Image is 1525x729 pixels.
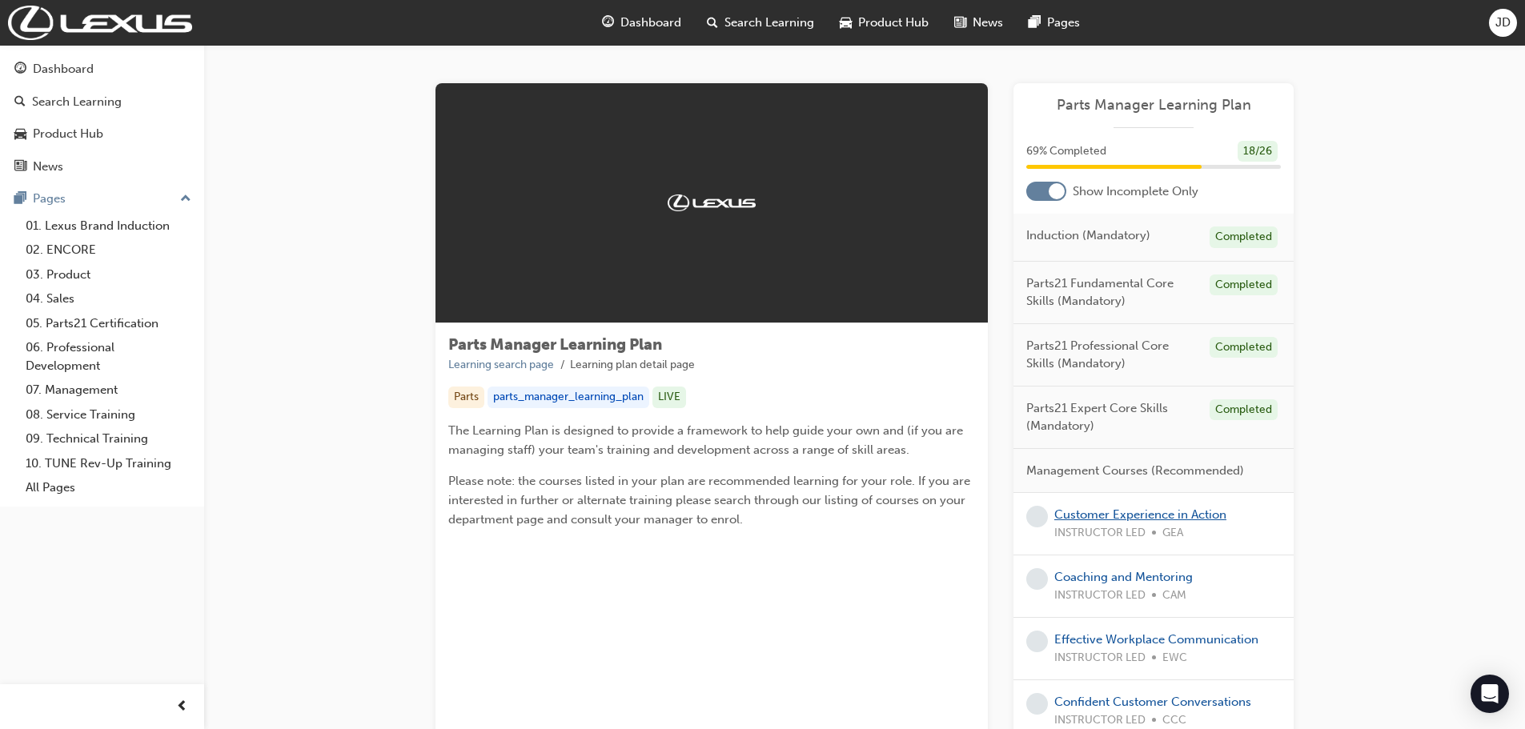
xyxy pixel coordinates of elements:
span: INSTRUCTOR LED [1054,524,1146,543]
span: Parts21 Professional Core Skills (Mandatory) [1026,337,1197,373]
a: Search Learning [6,87,198,117]
span: Parts21 Expert Core Skills (Mandatory) [1026,399,1197,435]
div: 18 / 26 [1238,141,1278,162]
a: Dashboard [6,54,198,84]
a: 09. Technical Training [19,427,198,451]
span: guage-icon [602,13,614,33]
span: car-icon [840,13,852,33]
span: pages-icon [14,192,26,206]
span: Parts Manager Learning Plan [448,335,662,354]
span: prev-icon [176,697,188,717]
a: 06. Professional Development [19,335,198,378]
div: News [33,158,63,176]
a: Confident Customer Conversations [1054,695,1251,709]
a: All Pages [19,475,198,500]
a: News [6,152,198,182]
span: learningRecordVerb_NONE-icon [1026,506,1048,527]
a: Effective Workplace Communication [1054,632,1258,647]
img: Trak [668,194,756,210]
div: Completed [1210,399,1278,421]
span: EWC [1162,649,1187,667]
div: Parts [448,387,484,408]
button: Pages [6,184,198,214]
div: Open Intercom Messenger [1471,675,1509,713]
span: JD [1495,14,1511,32]
span: news-icon [14,160,26,174]
span: GEA [1162,524,1183,543]
span: Dashboard [620,14,681,32]
a: 10. TUNE Rev-Up Training [19,451,198,476]
span: News [973,14,1003,32]
a: 03. Product [19,262,198,287]
a: car-iconProduct Hub [827,6,941,39]
a: Customer Experience in Action [1054,507,1226,522]
span: INSTRUCTOR LED [1054,649,1146,667]
a: 05. Parts21 Certification [19,311,198,336]
span: learningRecordVerb_NONE-icon [1026,631,1048,652]
a: guage-iconDashboard [589,6,694,39]
a: 02. ENCORE [19,238,198,262]
a: Coaching and Mentoring [1054,570,1193,584]
a: 01. Lexus Brand Induction [19,214,198,238]
span: car-icon [14,127,26,142]
div: LIVE [652,387,686,408]
li: Learning plan detail page [570,356,695,375]
div: Dashboard [33,60,94,78]
span: INSTRUCTOR LED [1054,587,1146,605]
span: Management Courses (Recommended) [1026,462,1244,480]
button: DashboardSearch LearningProduct HubNews [6,51,198,184]
span: 69 % Completed [1026,142,1106,161]
span: CAM [1162,587,1186,605]
div: Search Learning [32,93,122,111]
span: Search Learning [724,14,814,32]
span: Pages [1047,14,1080,32]
span: up-icon [180,189,191,210]
a: Learning search page [448,358,554,371]
a: news-iconNews [941,6,1016,39]
span: guage-icon [14,62,26,77]
a: 04. Sales [19,286,198,311]
div: Completed [1210,274,1278,296]
span: search-icon [14,95,26,110]
span: search-icon [707,13,718,33]
span: Please note: the courses listed in your plan are recommended learning for your role. If you are i... [448,474,973,527]
a: 08. Service Training [19,403,198,427]
span: news-icon [954,13,966,33]
div: Completed [1210,226,1278,248]
div: Pages [33,190,66,208]
span: learningRecordVerb_NONE-icon [1026,568,1048,590]
div: parts_manager_learning_plan [488,387,649,408]
span: pages-icon [1029,13,1041,33]
span: learningRecordVerb_NONE-icon [1026,693,1048,715]
a: pages-iconPages [1016,6,1093,39]
button: JD [1489,9,1517,37]
div: Product Hub [33,125,103,143]
a: search-iconSearch Learning [694,6,827,39]
a: Product Hub [6,119,198,149]
img: Trak [8,6,192,40]
span: Parts21 Fundamental Core Skills (Mandatory) [1026,274,1197,310]
div: Completed [1210,337,1278,358]
a: Parts Manager Learning Plan [1026,96,1281,114]
a: 07. Management [19,378,198,403]
span: Induction (Mandatory) [1026,226,1150,245]
span: Show Incomplete Only [1073,182,1198,201]
span: Product Hub [858,14,929,32]
span: The Learning Plan is designed to provide a framework to help guide your own and (if you are manag... [448,423,966,457]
